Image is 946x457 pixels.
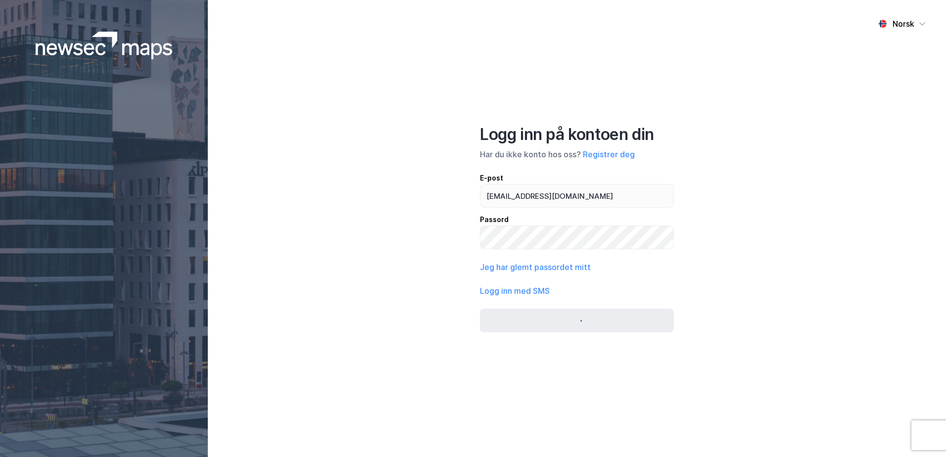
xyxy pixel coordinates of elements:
[36,32,173,59] img: logoWhite.bf58a803f64e89776f2b079ca2356427.svg
[480,214,674,226] div: Passord
[480,261,591,273] button: Jeg har glemt passordet mitt
[583,148,635,160] button: Registrer deg
[480,285,550,297] button: Logg inn med SMS
[893,18,914,30] div: Norsk
[480,125,674,144] div: Logg inn på kontoen din
[480,172,674,184] div: E-post
[897,410,946,457] iframe: Chat Widget
[480,148,674,160] div: Har du ikke konto hos oss?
